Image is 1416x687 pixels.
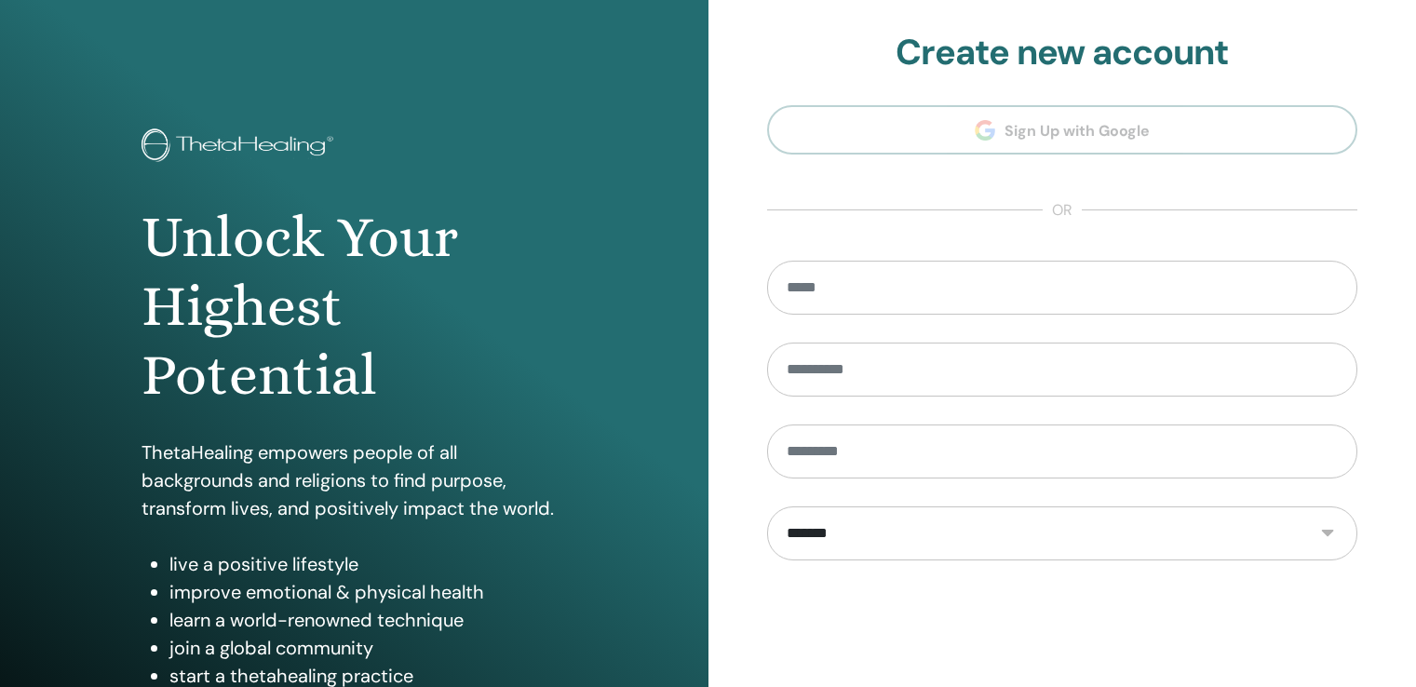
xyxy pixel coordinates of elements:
[142,203,567,411] h1: Unlock Your Highest Potential
[921,588,1204,661] iframe: reCAPTCHA
[169,550,567,578] li: live a positive lifestyle
[169,606,567,634] li: learn a world-renowned technique
[767,32,1358,74] h2: Create new account
[1043,199,1082,222] span: or
[169,634,567,662] li: join a global community
[169,578,567,606] li: improve emotional & physical health
[142,438,567,522] p: ThetaHealing empowers people of all backgrounds and religions to find purpose, transform lives, a...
